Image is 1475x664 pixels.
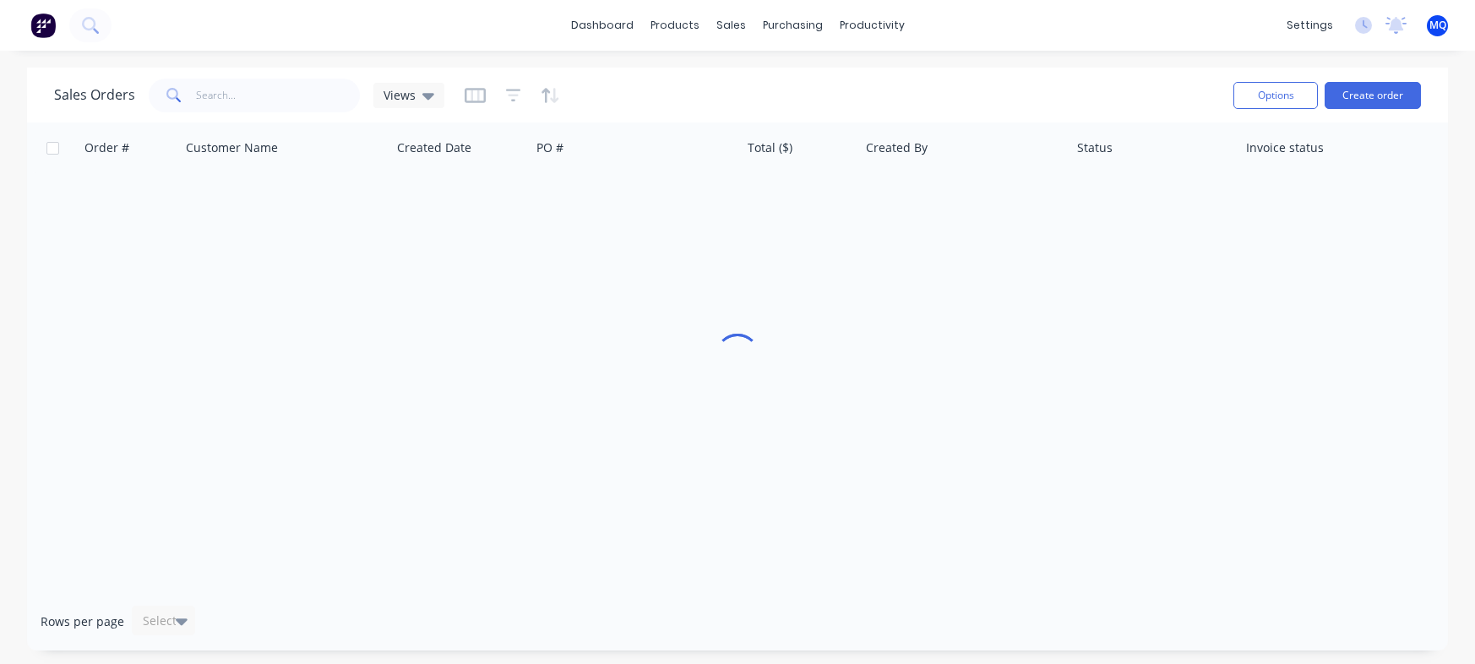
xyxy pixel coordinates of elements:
[831,13,913,38] div: productivity
[748,139,792,156] div: Total ($)
[1278,13,1342,38] div: settings
[708,13,754,38] div: sales
[41,613,124,630] span: Rows per page
[1233,82,1318,109] button: Options
[30,13,56,38] img: Factory
[54,87,135,103] h1: Sales Orders
[536,139,563,156] div: PO #
[1325,82,1421,109] button: Create order
[563,13,642,38] a: dashboard
[384,86,416,104] span: Views
[1077,139,1113,156] div: Status
[1246,139,1324,156] div: Invoice status
[754,13,831,38] div: purchasing
[143,612,187,629] div: Select...
[1429,18,1446,33] span: MQ
[642,13,708,38] div: products
[186,139,278,156] div: Customer Name
[866,139,928,156] div: Created By
[84,139,129,156] div: Order #
[196,79,361,112] input: Search...
[397,139,471,156] div: Created Date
